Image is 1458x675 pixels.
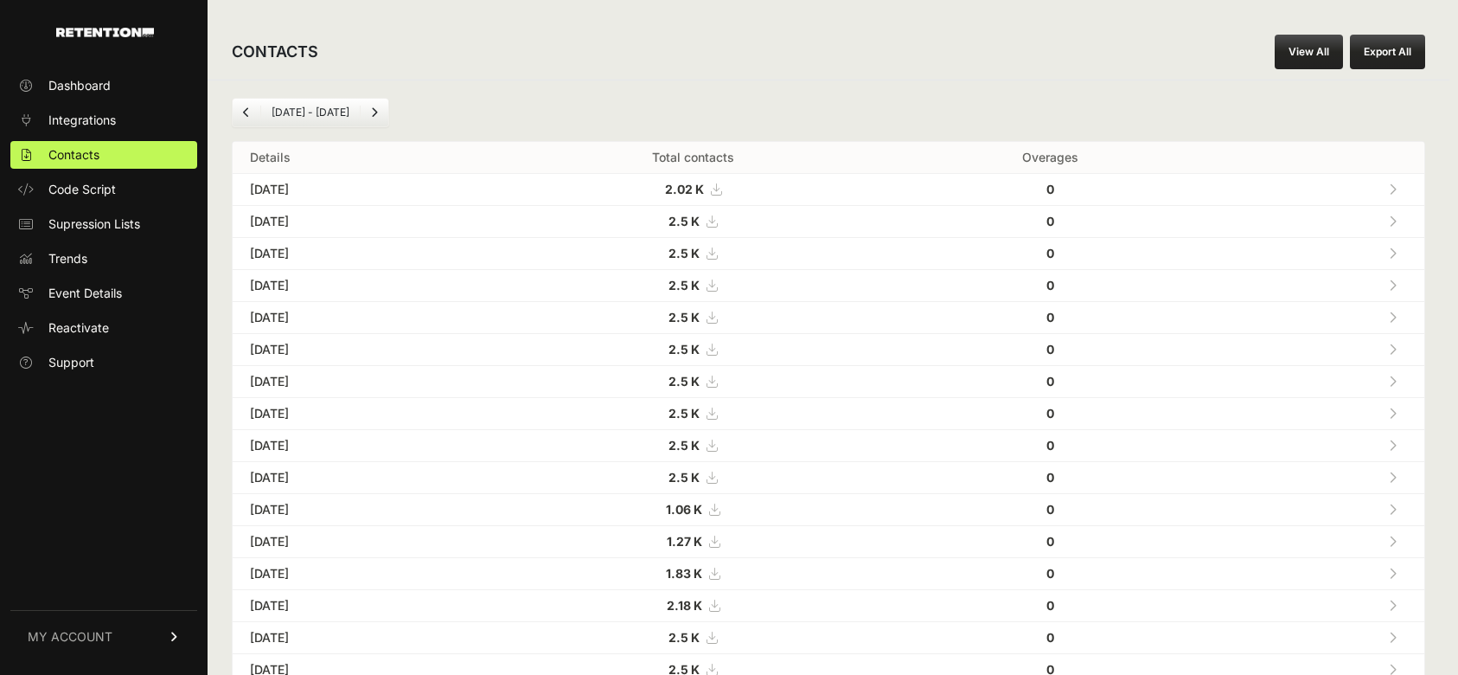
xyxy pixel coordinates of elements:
[233,462,492,494] td: [DATE]
[48,181,116,198] span: Code Script
[668,310,700,325] strong: 2.5 K
[233,430,492,462] td: [DATE]
[233,494,492,526] td: [DATE]
[233,334,492,366] td: [DATE]
[48,215,140,233] span: Supression Lists
[668,246,717,260] a: 2.5 K
[1046,342,1054,357] strong: 0
[668,342,700,357] strong: 2.5 K
[668,310,717,325] a: 2.5 K
[1275,35,1343,69] a: View All
[668,342,717,357] a: 2.5 K
[10,349,197,376] a: Support
[233,206,492,238] td: [DATE]
[668,630,700,645] strong: 2.5 K
[10,141,197,169] a: Contacts
[1046,246,1054,260] strong: 0
[492,142,894,174] th: Total contacts
[233,622,492,654] td: [DATE]
[48,77,111,94] span: Dashboard
[232,40,318,64] h2: CONTACTS
[668,470,700,485] strong: 2.5 K
[668,214,700,228] strong: 2.5 K
[1046,438,1054,453] strong: 0
[10,210,197,238] a: Supression Lists
[665,182,721,196] a: 2.02 K
[894,142,1207,174] th: Overages
[668,406,700,421] strong: 2.5 K
[1046,534,1054,549] strong: 0
[668,374,700,389] strong: 2.5 K
[1046,374,1054,389] strong: 0
[668,278,717,292] a: 2.5 K
[1046,406,1054,421] strong: 0
[233,558,492,590] td: [DATE]
[665,182,704,196] strong: 2.02 K
[10,610,197,663] a: MY ACCOUNT
[668,470,717,485] a: 2.5 K
[233,398,492,430] td: [DATE]
[10,106,197,134] a: Integrations
[233,366,492,398] td: [DATE]
[1046,502,1054,517] strong: 0
[1350,35,1425,69] button: Export All
[668,278,700,292] strong: 2.5 K
[666,566,719,581] a: 1.83 K
[668,438,700,453] strong: 2.5 K
[48,285,122,302] span: Event Details
[233,142,492,174] th: Details
[1046,278,1054,292] strong: 0
[233,174,492,206] td: [DATE]
[1046,630,1054,645] strong: 0
[233,238,492,270] td: [DATE]
[666,502,719,517] a: 1.06 K
[10,280,197,307] a: Event Details
[1046,598,1054,613] strong: 0
[10,72,197,100] a: Dashboard
[10,245,197,273] a: Trends
[668,246,700,260] strong: 2.5 K
[233,526,492,558] td: [DATE]
[668,406,717,421] a: 2.5 K
[260,106,360,119] li: [DATE] - [DATE]
[1046,182,1054,196] strong: 0
[56,28,154,37] img: Retention.com
[48,319,109,337] span: Reactivate
[667,534,702,549] strong: 1.27 K
[48,146,99,164] span: Contacts
[48,354,94,371] span: Support
[667,534,719,549] a: 1.27 K
[1046,214,1054,228] strong: 0
[28,628,112,646] span: MY ACCOUNT
[48,112,116,129] span: Integrations
[233,270,492,302] td: [DATE]
[1046,310,1054,325] strong: 0
[667,598,719,613] a: 2.18 K
[666,566,702,581] strong: 1.83 K
[233,590,492,622] td: [DATE]
[668,438,717,453] a: 2.5 K
[668,630,717,645] a: 2.5 K
[666,502,702,517] strong: 1.06 K
[668,214,717,228] a: 2.5 K
[1046,566,1054,581] strong: 0
[10,314,197,342] a: Reactivate
[361,99,388,126] a: Next
[48,250,87,267] span: Trends
[233,99,260,126] a: Previous
[668,374,717,389] a: 2.5 K
[10,176,197,203] a: Code Script
[1046,470,1054,485] strong: 0
[667,598,702,613] strong: 2.18 K
[233,302,492,334] td: [DATE]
